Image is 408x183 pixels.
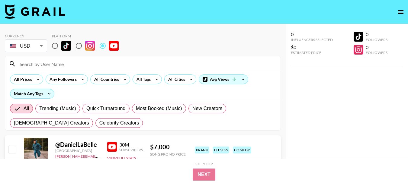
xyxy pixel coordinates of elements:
[109,41,119,51] img: YouTube
[52,34,124,38] div: Platform
[86,105,126,112] span: Quick Turnaround
[55,148,100,153] div: [GEOGRAPHIC_DATA]
[366,44,387,50] div: 0
[195,147,209,153] div: prank
[91,75,120,84] div: All Countries
[366,37,387,42] div: Followers
[61,41,71,51] img: TikTok
[119,142,143,148] div: 30M
[10,89,54,98] div: Match Any Tags
[107,156,136,160] button: View Full Stats
[107,142,117,152] img: YouTube
[5,34,47,38] div: Currency
[150,152,186,156] div: Song Promo Price
[291,37,333,42] div: Influencers Selected
[5,4,65,19] img: Grail Talent
[192,105,223,112] span: New Creators
[213,147,229,153] div: fitness
[233,147,251,153] div: comedy
[378,153,401,176] iframe: Drift Widget Chat Controller
[136,105,182,112] span: Most Booked (Music)
[119,148,143,152] div: Subscribers
[366,50,387,55] div: Followers
[395,6,407,18] button: open drawer
[291,31,333,37] div: 0
[366,31,387,37] div: 0
[133,75,152,84] div: All Tags
[150,143,186,151] div: $ 7,000
[10,75,33,84] div: All Prices
[39,105,76,112] span: Trending (Music)
[46,75,78,84] div: Any Followers
[14,119,89,127] span: [DEMOGRAPHIC_DATA] Creators
[55,141,100,148] div: @ DanielLaBelle
[291,50,333,55] div: Estimated Price
[99,119,139,127] span: Celebrity Creators
[24,105,29,112] span: All
[291,44,333,50] div: $0
[199,75,248,84] div: Avg Views
[165,75,186,84] div: All Cities
[193,169,215,181] button: Next
[55,153,145,159] a: [PERSON_NAME][EMAIL_ADDRESS][DOMAIN_NAME]
[195,162,213,166] div: Step 1 of 2
[16,59,277,69] input: Search by User Name
[85,41,95,51] img: Instagram
[6,41,46,51] div: USD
